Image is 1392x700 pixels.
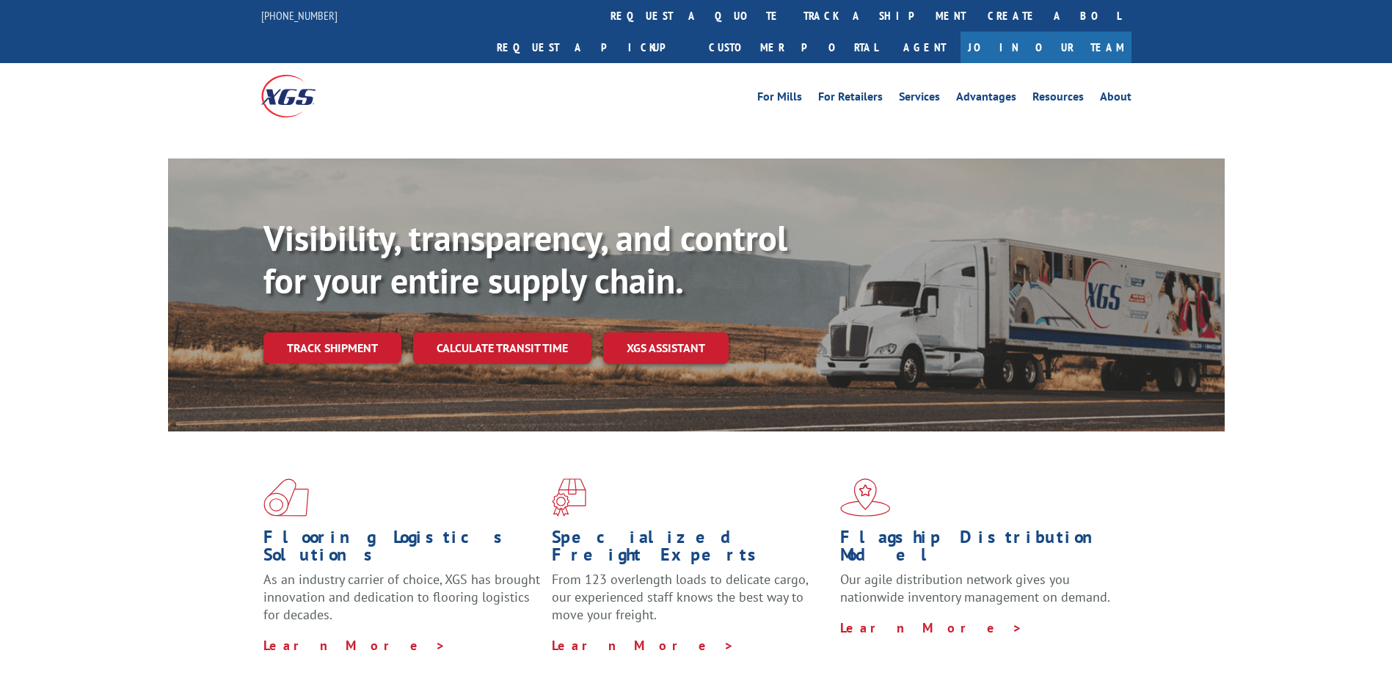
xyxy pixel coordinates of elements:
a: [PHONE_NUMBER] [261,8,338,23]
b: Visibility, transparency, and control for your entire supply chain. [263,215,787,303]
h1: Flooring Logistics Solutions [263,528,541,571]
a: Calculate transit time [413,332,591,364]
a: For Mills [757,91,802,107]
a: Request a pickup [486,32,698,63]
img: xgs-icon-total-supply-chain-intelligence-red [263,478,309,517]
a: Learn More > [263,637,446,654]
p: From 123 overlength loads to delicate cargo, our experienced staff knows the best way to move you... [552,571,829,636]
a: Learn More > [840,619,1023,636]
a: Resources [1032,91,1084,107]
h1: Specialized Freight Experts [552,528,829,571]
a: About [1100,91,1132,107]
h1: Flagship Distribution Model [840,528,1118,571]
a: Agent [889,32,961,63]
a: XGS ASSISTANT [603,332,729,364]
a: Services [899,91,940,107]
img: xgs-icon-focused-on-flooring-red [552,478,586,517]
a: Customer Portal [698,32,889,63]
span: As an industry carrier of choice, XGS has brought innovation and dedication to flooring logistics... [263,571,540,623]
img: xgs-icon-flagship-distribution-model-red [840,478,891,517]
span: Our agile distribution network gives you nationwide inventory management on demand. [840,571,1110,605]
a: Advantages [956,91,1016,107]
a: Join Our Team [961,32,1132,63]
a: Track shipment [263,332,401,363]
a: For Retailers [818,91,883,107]
a: Learn More > [552,637,735,654]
